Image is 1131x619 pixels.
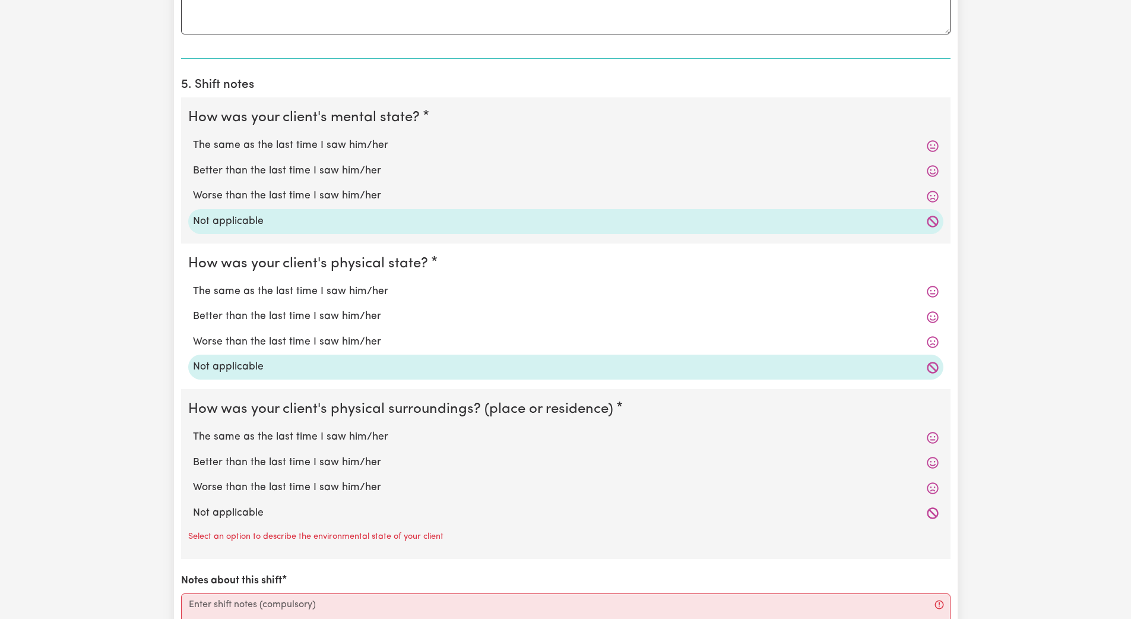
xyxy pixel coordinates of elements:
[188,530,443,544] p: Select an option to describe the environmental state of your client
[188,253,433,274] legend: How was your client's physical state?
[188,399,618,420] legend: How was your client's physical surroundings? (place or residence)
[193,359,939,375] label: Not applicable
[193,188,939,204] label: Worse than the last time I saw him/her
[181,78,951,93] h2: 5. Shift notes
[193,334,939,350] label: Worse than the last time I saw him/her
[193,480,939,495] label: Worse than the last time I saw him/her
[193,506,939,521] label: Not applicable
[193,309,939,324] label: Better than the last time I saw him/her
[181,573,282,589] label: Notes about this shift
[193,455,939,470] label: Better than the last time I saw him/her
[188,107,424,128] legend: How was your client's mental state?
[193,429,939,445] label: The same as the last time I saw him/her
[193,163,939,179] label: Better than the last time I saw him/her
[193,138,939,153] label: The same as the last time I saw him/her
[193,284,939,299] label: The same as the last time I saw him/her
[193,214,939,229] label: Not applicable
